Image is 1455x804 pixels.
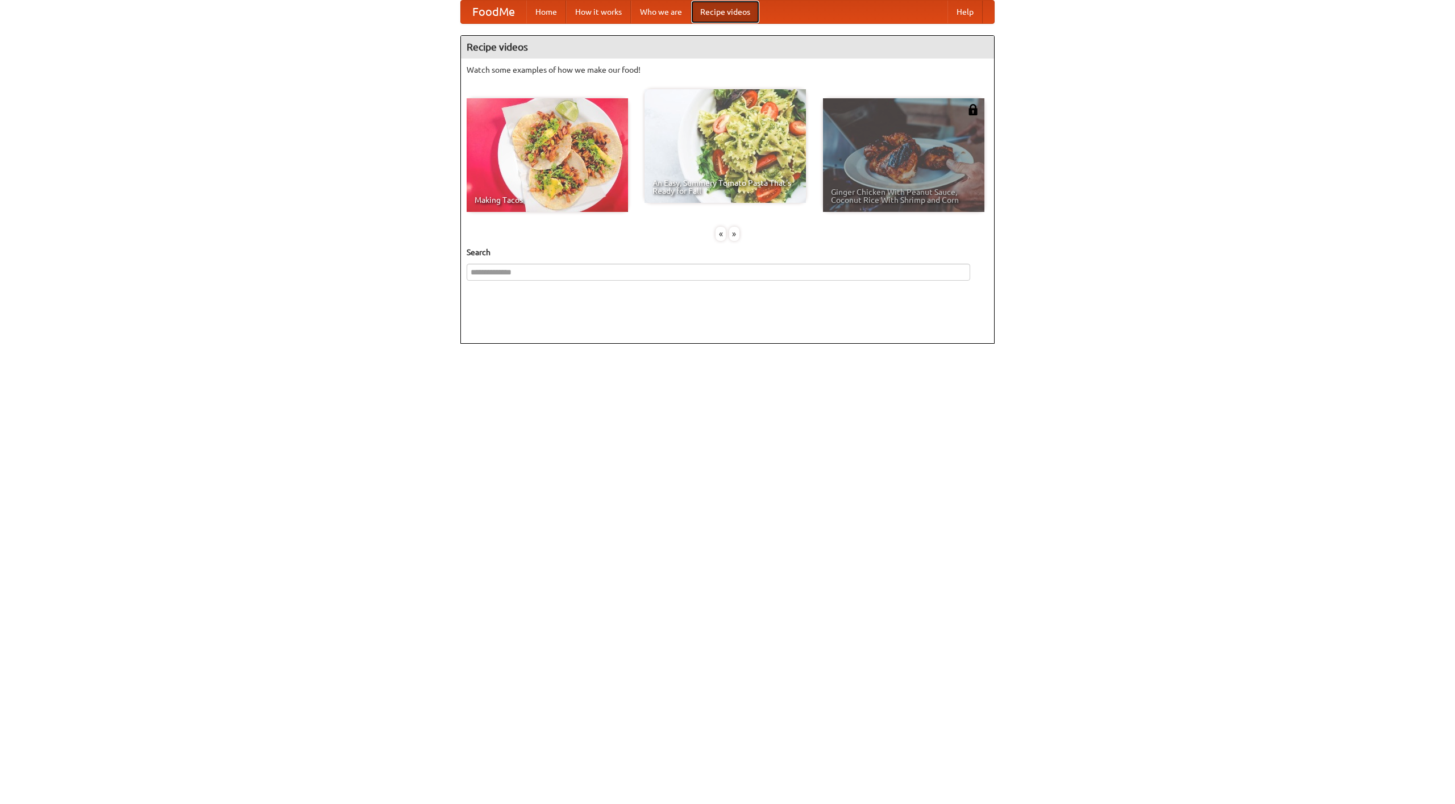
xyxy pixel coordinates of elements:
p: Watch some examples of how we make our food! [467,64,988,76]
h5: Search [467,247,988,258]
a: FoodMe [461,1,526,23]
div: « [716,227,726,241]
span: An Easy, Summery Tomato Pasta That's Ready for Fall [652,179,798,195]
span: Making Tacos [475,196,620,204]
a: Recipe videos [691,1,759,23]
a: Help [947,1,983,23]
a: An Easy, Summery Tomato Pasta That's Ready for Fall [645,89,806,203]
a: Making Tacos [467,98,628,212]
div: » [729,227,739,241]
img: 483408.png [967,104,979,115]
h4: Recipe videos [461,36,994,59]
a: How it works [566,1,631,23]
a: Who we are [631,1,691,23]
a: Home [526,1,566,23]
